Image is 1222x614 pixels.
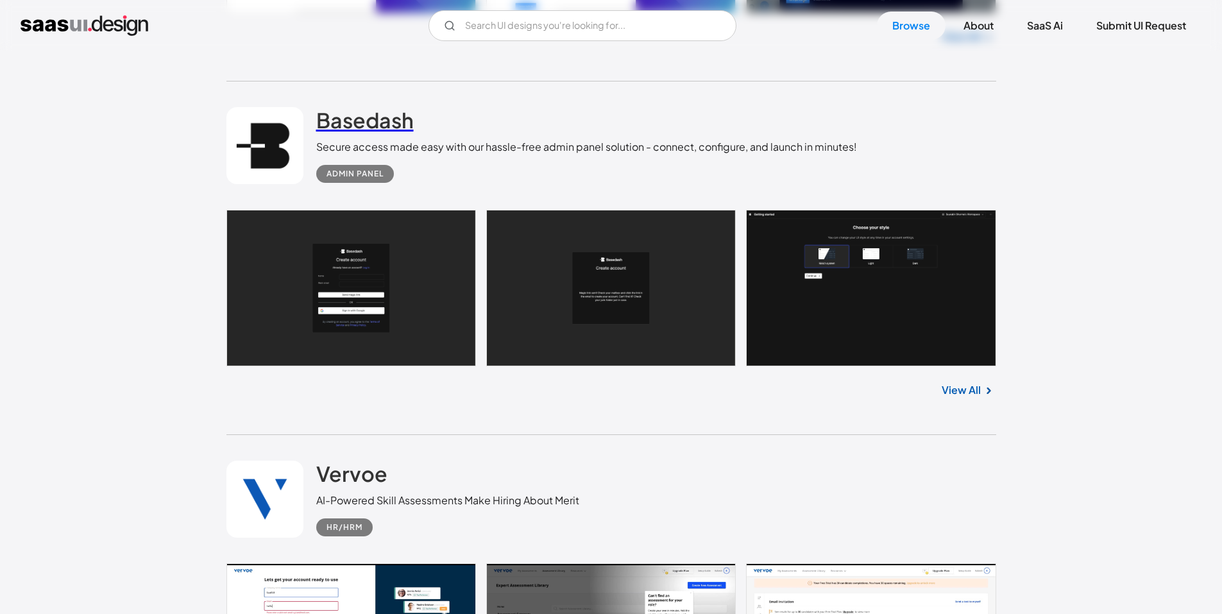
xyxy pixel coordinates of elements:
div: Admin Panel [327,166,384,182]
form: Email Form [429,10,736,41]
a: About [948,12,1009,40]
a: home [21,15,148,36]
a: View All [942,382,981,398]
input: Search UI designs you're looking for... [429,10,736,41]
h2: Vervoe [316,461,387,486]
div: AI-Powered Skill Assessments Make Hiring About Merit [316,493,579,508]
a: SaaS Ai [1012,12,1078,40]
a: Submit UI Request [1081,12,1201,40]
div: Secure access made easy with our hassle-free admin panel solution - connect, configure, and launc... [316,139,857,155]
a: Basedash [316,107,414,139]
a: Browse [877,12,946,40]
div: HR/HRM [327,520,362,535]
a: Vervoe [316,461,387,493]
h2: Basedash [316,107,414,133]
